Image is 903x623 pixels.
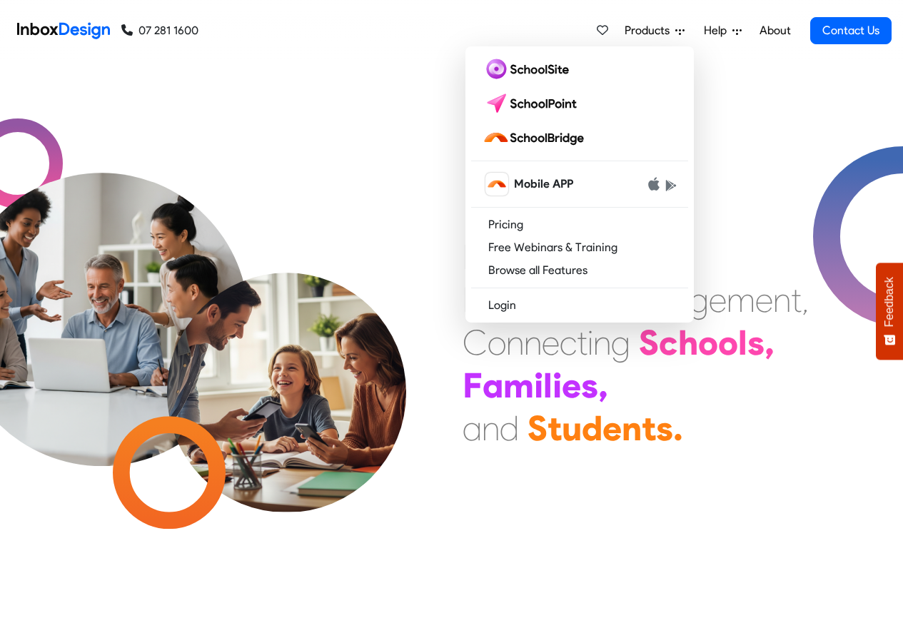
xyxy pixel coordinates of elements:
[483,364,503,407] div: a
[802,278,809,321] div: ,
[639,321,659,364] div: S
[528,407,548,450] div: S
[483,92,583,115] img: schoolpoint logo
[524,321,542,364] div: n
[704,22,732,39] span: Help
[543,364,553,407] div: l
[560,321,577,364] div: c
[488,321,506,364] div: o
[659,321,678,364] div: c
[619,16,690,45] a: Products
[593,321,611,364] div: n
[463,278,480,321] div: E
[534,364,543,407] div: i
[587,321,593,364] div: i
[755,278,773,321] div: e
[698,16,747,45] a: Help
[463,235,809,450] div: Maximising Efficient & Engagement, Connecting Schools, Families, and Students.
[562,364,581,407] div: e
[471,259,688,282] a: Browse all Features
[738,321,747,364] div: l
[471,236,688,259] a: Free Webinars & Training
[673,407,683,450] div: .
[625,22,675,39] span: Products
[471,167,688,201] a: schoolbridge icon Mobile APP
[465,46,694,323] div: Products
[514,176,573,193] span: Mobile APP
[709,278,727,321] div: e
[506,321,524,364] div: n
[642,407,656,450] div: t
[765,321,775,364] div: ,
[482,407,500,450] div: n
[577,321,587,364] div: t
[582,407,602,450] div: d
[500,407,519,450] div: d
[553,364,562,407] div: i
[656,407,673,450] div: s
[485,173,508,196] img: schoolbridge icon
[876,263,903,360] button: Feedback - Show survey
[471,213,688,236] a: Pricing
[581,364,598,407] div: s
[611,321,630,364] div: g
[602,407,622,450] div: e
[463,235,490,278] div: M
[463,321,488,364] div: C
[810,17,892,44] a: Contact Us
[548,407,562,450] div: t
[773,278,791,321] div: n
[542,321,560,364] div: e
[598,364,608,407] div: ,
[483,126,590,149] img: schoolbridge logo
[137,213,436,512] img: parents_with_child.png
[483,58,575,81] img: schoolsite logo
[463,407,482,450] div: a
[698,321,718,364] div: o
[883,277,896,327] span: Feedback
[755,16,794,45] a: About
[718,321,738,364] div: o
[121,22,198,39] a: 07 281 1600
[727,278,755,321] div: m
[791,278,802,321] div: t
[463,364,483,407] div: F
[503,364,534,407] div: m
[678,321,698,364] div: h
[690,278,709,321] div: g
[562,407,582,450] div: u
[747,321,765,364] div: s
[471,294,688,317] a: Login
[622,407,642,450] div: n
